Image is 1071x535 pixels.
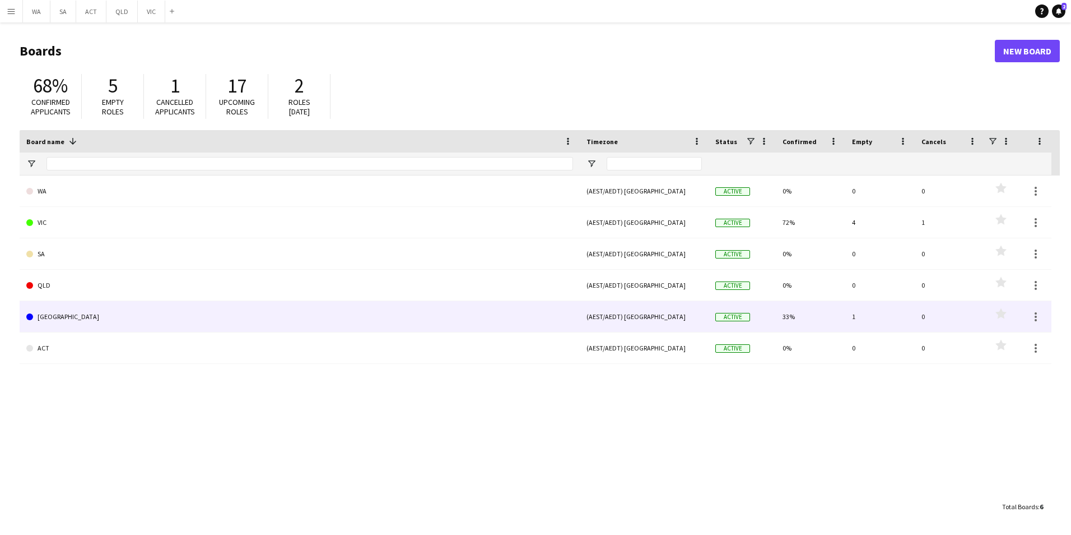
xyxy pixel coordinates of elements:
a: [GEOGRAPHIC_DATA] [26,301,573,333]
span: 2 [1061,3,1067,10]
span: Roles [DATE] [288,97,310,117]
span: Total Boards [1002,502,1038,511]
span: 2 [295,73,304,98]
span: 6 [1040,502,1043,511]
div: (AEST/AEDT) [GEOGRAPHIC_DATA] [580,176,709,206]
div: (AEST/AEDT) [GEOGRAPHIC_DATA] [580,238,709,269]
div: 0 [915,333,984,363]
span: Cancelled applicants [155,97,195,117]
h1: Boards [20,43,995,59]
div: 0 [845,270,915,301]
span: Status [715,137,737,146]
div: (AEST/AEDT) [GEOGRAPHIC_DATA] [580,333,709,363]
span: Timezone [586,137,618,146]
button: VIC [138,1,165,22]
span: Cancels [921,137,946,146]
div: 1 [915,207,984,238]
span: Active [715,344,750,353]
button: WA [23,1,50,22]
div: 0 [915,301,984,332]
span: Board name [26,137,64,146]
div: 0% [776,333,845,363]
span: Confirmed applicants [31,97,71,117]
div: 72% [776,207,845,238]
span: Active [715,219,750,227]
span: Active [715,282,750,290]
span: 68% [33,73,68,98]
div: : [1002,496,1043,518]
div: (AEST/AEDT) [GEOGRAPHIC_DATA] [580,207,709,238]
div: 0 [845,238,915,269]
span: Upcoming roles [219,97,255,117]
div: 0 [845,176,915,206]
div: (AEST/AEDT) [GEOGRAPHIC_DATA] [580,270,709,301]
div: 0% [776,176,845,206]
div: 0% [776,238,845,269]
span: Active [715,187,750,196]
div: 4 [845,207,915,238]
button: ACT [76,1,106,22]
button: SA [50,1,76,22]
span: 17 [227,73,246,98]
a: WA [26,176,573,207]
input: Timezone Filter Input [607,157,702,170]
span: Active [715,313,750,321]
span: 5 [108,73,118,98]
button: Open Filter Menu [26,159,36,169]
div: 33% [776,301,845,332]
span: Empty roles [102,97,124,117]
span: Active [715,250,750,259]
a: SA [26,238,573,270]
button: QLD [106,1,138,22]
div: 0 [915,176,984,206]
a: VIC [26,207,573,238]
div: (AEST/AEDT) [GEOGRAPHIC_DATA] [580,301,709,332]
span: 1 [170,73,180,98]
input: Board name Filter Input [46,157,573,170]
span: Confirmed [783,137,817,146]
div: 0 [845,333,915,363]
div: 0 [915,270,984,301]
span: Empty [852,137,872,146]
a: ACT [26,333,573,364]
div: 0% [776,270,845,301]
div: 0 [915,238,984,269]
div: 1 [845,301,915,332]
a: QLD [26,270,573,301]
a: New Board [995,40,1060,62]
a: 2 [1052,4,1065,18]
button: Open Filter Menu [586,159,597,169]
